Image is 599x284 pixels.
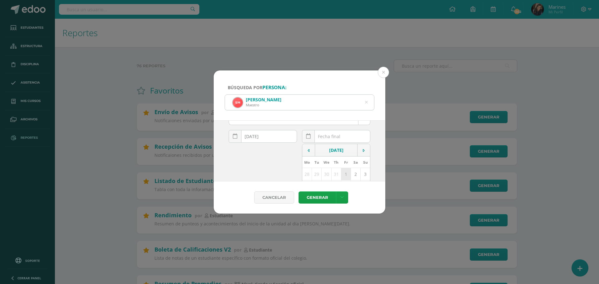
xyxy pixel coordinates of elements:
div: [PERSON_NAME] [246,97,281,103]
th: Su [361,156,370,168]
input: Fecha final [302,130,370,142]
th: Th [331,156,341,168]
img: 400df394731194d0c5cea4708ca87542.png [233,98,243,108]
th: We [322,156,331,168]
td: 28 [302,168,312,181]
button: Close (Esc) [378,67,389,78]
span: Búsqueda por [228,84,286,90]
td: 2 [351,168,361,181]
strong: persona: [262,84,286,91]
td: 30 [322,168,331,181]
td: 9 [351,181,361,193]
td: 29 [312,168,322,181]
td: 10 [361,181,370,193]
td: 7 [331,181,341,193]
input: Fecha inicial [229,130,297,142]
td: 1 [341,168,351,181]
td: 6 [322,181,331,193]
td: 5 [312,181,322,193]
th: Sa [351,156,361,168]
th: Mo [302,156,312,168]
td: 3 [361,168,370,181]
th: Fr [341,156,351,168]
td: 4 [302,181,312,193]
a: Generar [299,191,336,204]
th: Tu [312,156,322,168]
input: ej. Nicholas Alekzander, etc. [225,95,374,110]
div: Maestro [246,103,281,107]
td: [DATE] [315,144,358,156]
td: 31 [331,168,341,181]
td: 8 [341,181,351,193]
div: Cancelar [254,191,294,204]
